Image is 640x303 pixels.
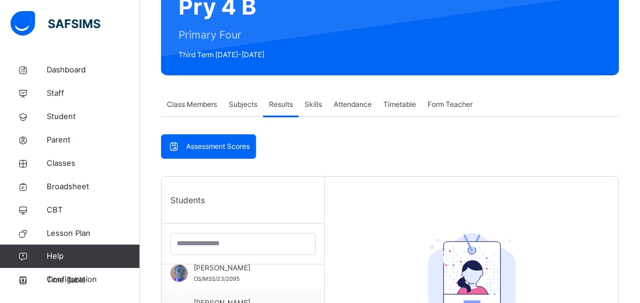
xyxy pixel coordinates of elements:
span: OS/MSS/23/2095 [194,276,240,282]
span: Class Members [167,99,217,110]
span: Attendance [334,99,372,110]
span: Broadsheet [47,181,140,193]
div: Select a Student [367,203,577,227]
span: Help [47,250,139,262]
span: CBT [47,204,140,216]
span: [PERSON_NAME] [194,263,298,273]
span: Staff [47,88,140,99]
span: Subjects [229,99,257,110]
span: Parent [47,134,140,146]
span: Student [47,111,140,123]
span: Results [269,99,293,110]
span: Skills [305,99,322,110]
span: Dashboard [47,64,140,76]
span: Assessment Scores [186,141,250,152]
span: Form Teacher [428,99,473,110]
span: Lesson Plan [47,228,140,239]
span: Configuration [47,274,139,285]
span: Timetable [383,99,416,110]
span: Students [170,194,205,206]
span: Third Term [DATE]-[DATE] [179,50,264,60]
img: OS_MSS_23_2095.png [170,264,188,282]
span: Classes [47,158,140,169]
img: safsims [11,11,100,36]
